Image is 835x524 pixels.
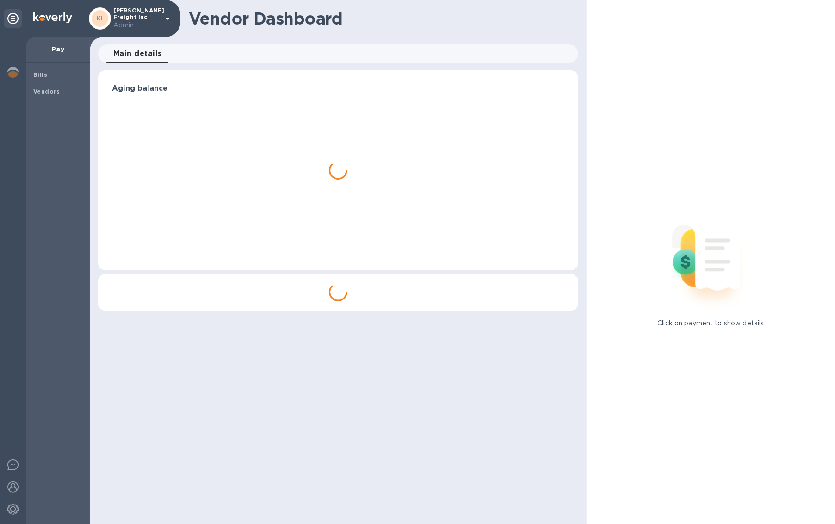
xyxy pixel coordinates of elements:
p: Click on payment to show details [657,318,764,328]
p: Admin [113,20,160,30]
p: [PERSON_NAME] Freight Inc [113,7,160,30]
h1: Vendor Dashboard [189,9,572,28]
b: KI [97,15,103,22]
b: Vendors [33,88,60,95]
span: Main details [113,47,162,60]
img: Logo [33,12,72,23]
div: Unpin categories [4,9,22,28]
p: Pay [33,44,82,54]
b: Bills [33,71,47,78]
h3: Aging balance [112,84,564,93]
